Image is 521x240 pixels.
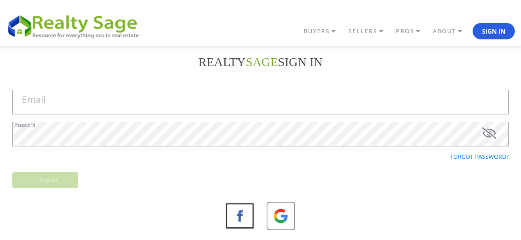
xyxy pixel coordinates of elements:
[302,24,346,38] a: BUYERS
[14,123,35,127] label: Password
[394,24,431,38] a: PROS
[6,12,146,39] img: REALTY SAGE
[473,23,515,39] button: Sign In
[431,24,473,38] a: ABOUT
[22,95,46,105] label: Email
[12,55,509,69] h2: REALTY Sign in
[450,153,509,160] a: Forgot password?
[246,55,278,69] font: SAGE
[346,24,394,38] a: SELLERS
